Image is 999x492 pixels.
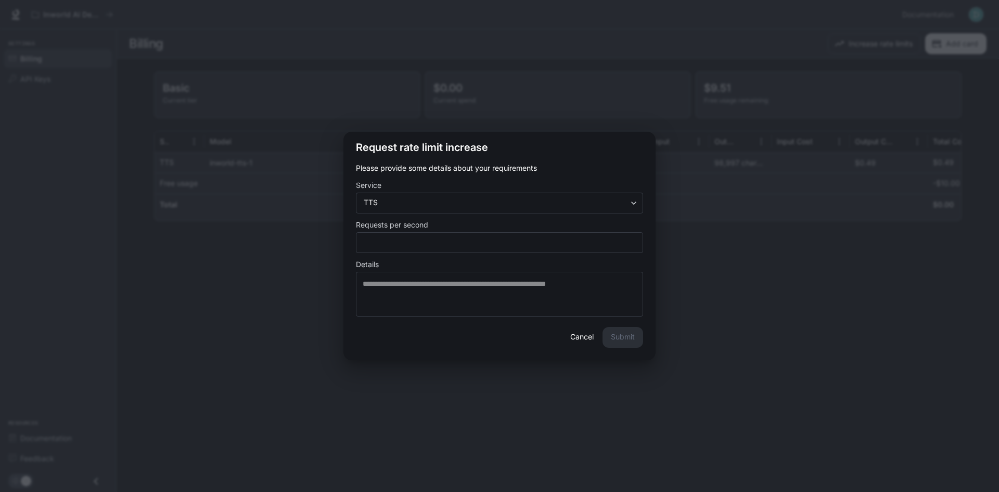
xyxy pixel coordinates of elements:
[356,221,428,229] p: Requests per second
[565,327,598,348] button: Cancel
[356,163,643,173] p: Please provide some details about your requirements
[356,261,379,268] p: Details
[356,197,643,208] div: TTS
[343,132,656,163] h2: Request rate limit increase
[356,182,381,189] p: Service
